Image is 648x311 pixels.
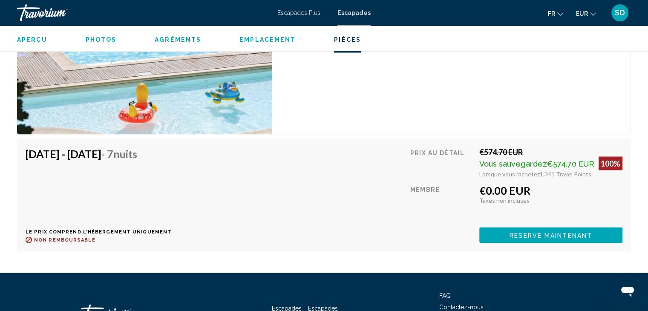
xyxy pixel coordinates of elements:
[101,147,137,160] span: - 7
[277,9,320,16] a: Escapades Plus
[17,36,47,43] button: Aperçu
[540,170,591,177] span: 1,341 Travel Points
[510,232,592,239] span: Reserve maintenant
[113,147,137,160] span: nuits
[547,159,594,168] span: €574.70 EUR
[86,36,117,43] button: Photos
[548,7,563,20] button: Changer de langue
[479,147,622,156] div: €574.70 EUR
[479,196,530,204] span: Taxes non incluses
[479,227,622,243] button: Reserve maintenant
[576,10,588,17] font: EUR
[26,147,165,160] h4: [DATE] - [DATE]
[614,277,641,304] iframe: Bouton de lancement de la fenêtre de messagerie
[479,184,622,196] div: €0.00 EUR
[410,147,473,177] div: Prix au détail
[334,36,361,43] button: Pièces
[17,4,269,21] a: Travorium
[155,36,201,43] button: Agréments
[439,292,451,299] a: FAQ
[337,9,371,16] a: Escapades
[479,170,540,177] span: Lorsque vous rachetez
[26,229,172,234] p: Le prix comprend l'hébergement uniquement
[599,156,622,170] div: 100%
[239,36,296,43] button: Emplacement
[609,4,631,22] button: Menu utilisateur
[439,303,484,310] a: Contactez-nous
[479,159,547,168] span: Vous sauvegardez
[576,7,596,20] button: Changer de devise
[34,237,95,242] span: Non remboursable
[615,8,625,17] font: SD
[548,10,555,17] font: fr
[410,184,473,221] div: Membre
